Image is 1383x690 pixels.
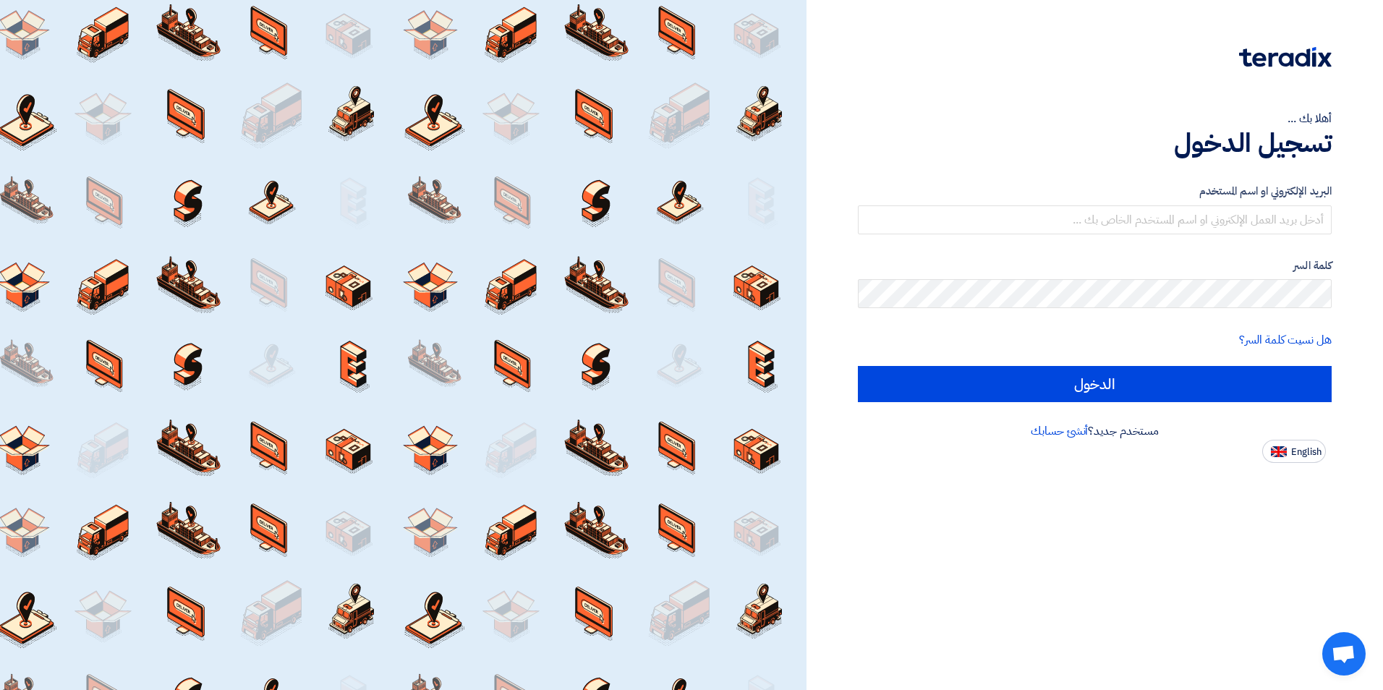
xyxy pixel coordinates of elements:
[1322,632,1366,676] a: Open chat
[858,205,1332,234] input: أدخل بريد العمل الإلكتروني او اسم المستخدم الخاص بك ...
[1031,422,1088,440] a: أنشئ حسابك
[858,110,1332,127] div: أهلا بك ...
[858,183,1332,200] label: البريد الإلكتروني او اسم المستخدم
[1239,331,1332,349] a: هل نسيت كلمة السر؟
[858,257,1332,274] label: كلمة السر
[858,127,1332,159] h1: تسجيل الدخول
[858,422,1332,440] div: مستخدم جديد؟
[1239,47,1332,67] img: Teradix logo
[1291,447,1322,457] span: English
[1262,440,1326,463] button: English
[858,366,1332,402] input: الدخول
[1271,446,1287,457] img: en-US.png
